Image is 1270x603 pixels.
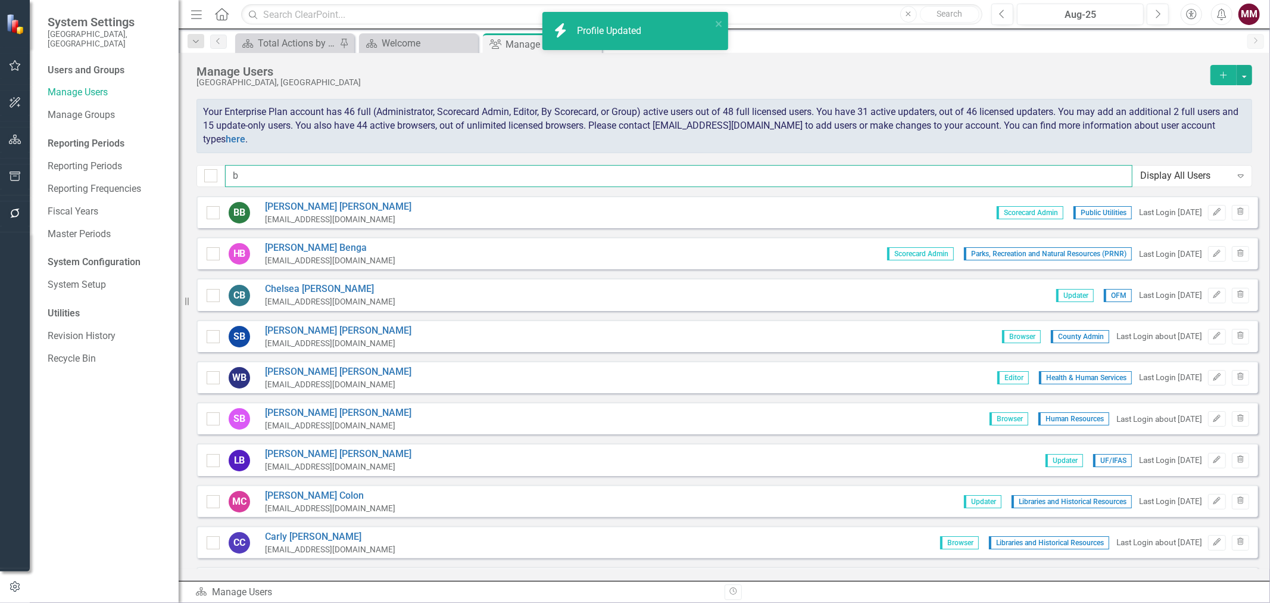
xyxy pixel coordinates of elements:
[382,36,475,51] div: Welcome
[48,160,167,173] a: Reporting Periods
[229,285,250,306] div: CB
[1139,290,1202,301] div: Last Login [DATE]
[265,365,411,379] a: [PERSON_NAME] [PERSON_NAME]
[195,586,716,599] div: Manage Users
[48,29,167,49] small: [GEOGRAPHIC_DATA], [GEOGRAPHIC_DATA]
[48,182,167,196] a: Reporting Frequencies
[48,205,167,219] a: Fiscal Years
[48,228,167,241] a: Master Periods
[48,256,167,269] div: System Configuration
[1116,537,1202,548] div: Last Login about [DATE]
[1046,454,1083,467] span: Updater
[1093,454,1132,467] span: UF/IFAS
[229,243,250,265] div: HB
[48,307,167,321] div: Utilities
[265,420,411,431] div: [EMAIL_ADDRESS][DOMAIN_NAME]
[48,64,167,77] div: Users and Groups
[265,530,395,544] a: Carly [PERSON_NAME]
[940,536,979,549] span: Browser
[265,406,411,420] a: [PERSON_NAME] [PERSON_NAME]
[964,247,1132,260] span: Parks, Recreation and Natural Resources (PRNR)
[887,247,954,260] span: Scorecard Admin
[1056,289,1094,302] span: Updater
[1116,414,1202,425] div: Last Login about [DATE]
[1238,4,1260,25] button: MM
[265,338,411,349] div: [EMAIL_ADDRESS][DOMAIN_NAME]
[265,503,395,514] div: [EMAIL_ADDRESS][DOMAIN_NAME]
[1139,207,1202,218] div: Last Login [DATE]
[265,241,395,255] a: [PERSON_NAME] Benga
[48,278,167,292] a: System Setup
[203,106,1238,145] span: Your Enterprise Plan account has 46 full (Administrator, Scorecard Admin, Editor, By Scorecard, o...
[1039,371,1132,384] span: Health & Human Services
[229,408,250,430] div: SB
[48,108,167,122] a: Manage Groups
[997,371,1029,384] span: Editor
[229,491,250,512] div: MC
[229,326,250,347] div: SB
[997,206,1063,219] span: Scorecard Admin
[577,24,644,38] div: Profile Updated
[1139,496,1202,507] div: Last Login [DATE]
[229,450,250,471] div: LB
[265,379,411,390] div: [EMAIL_ADDRESS][DOMAIN_NAME]
[225,165,1132,187] input: Filter Users...
[1051,330,1109,343] span: County Admin
[1017,4,1144,25] button: Aug-25
[265,200,411,214] a: [PERSON_NAME] [PERSON_NAME]
[241,4,982,25] input: Search ClearPoint...
[229,532,250,554] div: CC
[1139,372,1202,383] div: Last Login [DATE]
[1012,495,1132,508] span: Libraries and Historical Resources
[1116,331,1202,342] div: Last Login about [DATE]
[1002,330,1041,343] span: Browser
[226,133,245,145] a: here
[964,495,1001,508] span: Updater
[265,255,395,266] div: [EMAIL_ADDRESS][DOMAIN_NAME]
[48,137,167,151] div: Reporting Periods
[1139,248,1202,260] div: Last Login [DATE]
[196,78,1205,87] div: [GEOGRAPHIC_DATA], [GEOGRAPHIC_DATA]
[715,17,723,30] button: close
[362,36,475,51] a: Welcome
[6,14,27,35] img: ClearPoint Strategy
[258,36,336,51] div: Total Actions by Type
[196,65,1205,78] div: Manage Users
[990,412,1028,425] span: Browser
[229,367,250,388] div: WB
[265,324,411,338] a: [PERSON_NAME] [PERSON_NAME]
[265,296,395,307] div: [EMAIL_ADDRESS][DOMAIN_NAME]
[265,447,411,461] a: [PERSON_NAME] [PERSON_NAME]
[48,15,167,29] span: System Settings
[920,6,979,23] button: Search
[265,461,411,473] div: [EMAIL_ADDRESS][DOMAIN_NAME]
[1021,8,1140,22] div: Aug-25
[265,544,395,555] div: [EMAIL_ADDRESS][DOMAIN_NAME]
[505,37,599,52] div: Manage Users
[265,214,411,225] div: [EMAIL_ADDRESS][DOMAIN_NAME]
[1038,412,1109,425] span: Human Resources
[48,330,167,343] a: Revision History
[1104,289,1132,302] span: OFM
[989,536,1109,549] span: Libraries and Historical Resources
[1140,169,1231,183] div: Display All Users
[937,9,962,18] span: Search
[265,489,395,503] a: [PERSON_NAME] Colon
[1074,206,1132,219] span: Public Utilities
[1139,455,1202,466] div: Last Login [DATE]
[265,282,395,296] a: Chelsea [PERSON_NAME]
[238,36,336,51] a: Total Actions by Type
[48,352,167,366] a: Recycle Bin
[229,202,250,223] div: BB
[48,86,167,100] a: Manage Users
